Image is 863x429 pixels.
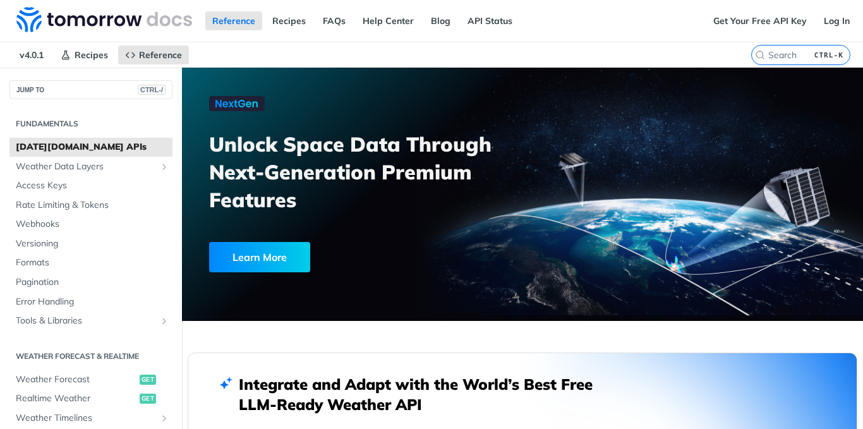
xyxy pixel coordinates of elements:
span: [DATE][DOMAIN_NAME] APIs [16,141,169,154]
h3: Unlock Space Data Through Next-Generation Premium Features [209,130,536,214]
a: Get Your Free API Key [706,11,814,30]
a: Realtime Weatherget [9,389,172,408]
a: Webhooks [9,215,172,234]
span: get [140,375,156,385]
span: Rate Limiting & Tokens [16,199,169,212]
button: Show subpages for Tools & Libraries [159,316,169,326]
a: Recipes [265,11,313,30]
a: Weather Data LayersShow subpages for Weather Data Layers [9,157,172,176]
div: Learn More [209,242,310,272]
a: Weather Forecastget [9,370,172,389]
span: Weather Data Layers [16,160,156,173]
a: Reference [118,45,189,64]
span: Weather Forecast [16,373,136,386]
span: Error Handling [16,296,169,308]
button: Show subpages for Weather Data Layers [159,162,169,172]
a: Log In [817,11,857,30]
span: Pagination [16,276,169,289]
span: Realtime Weather [16,392,136,405]
a: Pagination [9,273,172,292]
span: CTRL-/ [138,85,166,95]
a: Access Keys [9,176,172,195]
a: Help Center [356,11,421,30]
a: Recipes [54,45,115,64]
a: Learn More [209,242,471,272]
button: Show subpages for Weather Timelines [159,413,169,423]
a: Formats [9,253,172,272]
h2: Integrate and Adapt with the World’s Best Free LLM-Ready Weather API [239,374,612,414]
a: Rate Limiting & Tokens [9,196,172,215]
span: Tools & Libraries [16,315,156,327]
a: Tools & LibrariesShow subpages for Tools & Libraries [9,311,172,330]
span: Reference [139,49,182,61]
span: Formats [16,257,169,269]
kbd: CTRL-K [811,49,847,61]
a: Weather TimelinesShow subpages for Weather Timelines [9,409,172,428]
span: Versioning [16,238,169,250]
img: Tomorrow.io Weather API Docs [16,7,192,32]
span: get [140,394,156,404]
span: v4.0.1 [13,45,51,64]
h2: Weather Forecast & realtime [9,351,172,362]
a: FAQs [316,11,353,30]
a: [DATE][DOMAIN_NAME] APIs [9,138,172,157]
svg: Search [755,50,765,60]
span: Access Keys [16,179,169,192]
a: API Status [461,11,519,30]
img: NextGen [209,96,265,111]
a: Reference [205,11,262,30]
span: Weather Timelines [16,412,156,425]
a: Versioning [9,234,172,253]
span: Webhooks [16,218,169,231]
a: Blog [424,11,457,30]
h2: Fundamentals [9,118,172,130]
span: Recipes [75,49,108,61]
a: Error Handling [9,293,172,311]
button: JUMP TOCTRL-/ [9,80,172,99]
